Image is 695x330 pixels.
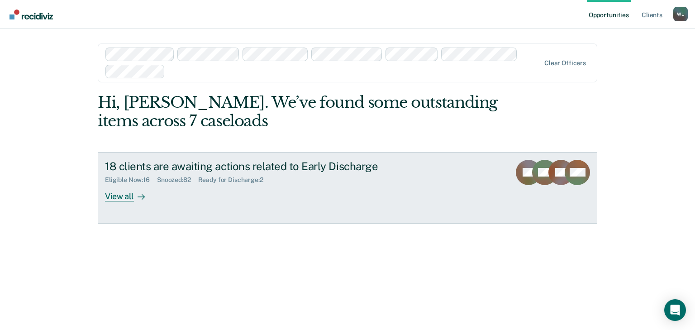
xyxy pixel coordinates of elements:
div: Clear officers [544,59,586,67]
img: Recidiviz [10,10,53,19]
div: W L [673,7,688,21]
button: Profile dropdown button [673,7,688,21]
div: View all [105,184,156,201]
a: 18 clients are awaiting actions related to Early DischargeEligible Now:16Snoozed:82Ready for Disc... [98,152,597,224]
div: Open Intercom Messenger [664,299,686,321]
div: Ready for Discharge : 2 [198,176,271,184]
div: Snoozed : 82 [157,176,198,184]
div: Hi, [PERSON_NAME]. We’ve found some outstanding items across 7 caseloads [98,93,497,130]
div: 18 clients are awaiting actions related to Early Discharge [105,160,423,173]
div: Eligible Now : 16 [105,176,157,184]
